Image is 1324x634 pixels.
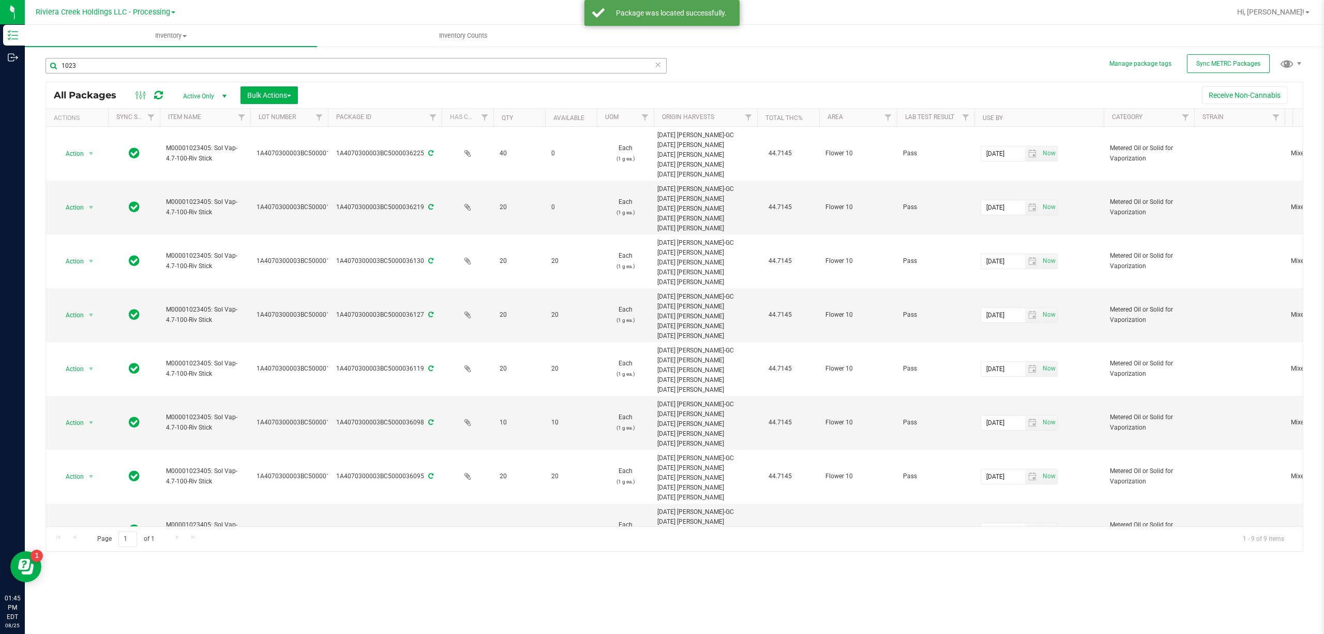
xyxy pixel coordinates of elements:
[257,202,344,212] span: 1A4070300003BC5000015062
[326,310,443,320] div: 1A4070300003BC5000036127
[257,525,344,535] span: 1A4070300003BC5000015062
[129,361,140,376] span: In Sync
[427,311,433,318] span: Sync from Compliance System
[326,149,443,158] div: 1A4070300003BC5000036225
[825,471,891,481] span: Flower 10
[129,200,140,214] span: In Sync
[903,525,968,535] span: Pass
[825,525,891,535] span: Flower 10
[500,256,539,266] span: 20
[551,149,591,158] span: 0
[166,251,244,271] span: M00001023405: Sol Vap-4.7-100-Riv Stick
[1025,469,1040,484] span: select
[46,58,667,73] input: Search Package ID, Item Name, SKU, Lot or Part Number...
[1040,523,1057,538] span: select
[326,202,443,212] div: 1A4070300003BC5000036219
[442,109,493,127] th: Has COA
[56,308,84,322] span: Action
[85,469,98,484] span: select
[551,310,591,320] span: 20
[1025,362,1040,376] span: select
[233,109,250,126] a: Filter
[603,305,648,325] span: Each
[880,109,897,126] a: Filter
[476,109,493,126] a: Filter
[85,200,98,215] span: select
[502,114,513,122] a: Qty
[605,113,619,121] a: UOM
[336,113,371,121] a: Package ID
[662,113,714,121] a: Origin Harvests
[905,113,954,121] a: Lab Test Result
[603,477,648,486] p: (1 g ea.)
[603,261,648,271] p: (1 g ea.)
[166,143,244,163] span: M00001023405: Sol Vap-4.7-100-Riv Stick
[551,525,591,535] span: 190
[657,160,754,170] div: [DATE] [PERSON_NAME]
[903,471,968,481] span: Pass
[166,305,244,325] span: M00001023405: Sol Vap-4.7-100-Riv Stick
[1040,254,1057,269] span: select
[603,154,648,164] p: (1 g ea.)
[957,109,974,126] a: Filter
[257,364,344,374] span: 1A4070300003BC5000015062
[500,202,539,212] span: 20
[129,523,140,537] span: In Sync
[1040,523,1058,538] span: Set Current date
[603,143,648,163] span: Each
[1040,254,1058,269] span: Set Current date
[427,257,433,264] span: Sync from Compliance System
[603,520,648,540] span: Each
[763,146,797,161] span: 44.7145
[551,364,591,374] span: 20
[427,365,433,372] span: Sync from Compliance System
[825,149,891,158] span: Flower 10
[129,146,140,160] span: In Sync
[1040,469,1058,484] span: Set Current date
[10,551,41,582] iframe: Resource center
[129,469,140,483] span: In Sync
[657,258,754,268] div: [DATE] [PERSON_NAME]
[5,594,20,622] p: 01:45 PM EDT
[1040,307,1058,322] span: Set Current date
[657,140,754,150] div: [DATE] [PERSON_NAME]
[85,362,98,376] span: select
[56,523,84,538] span: Action
[1202,113,1224,121] a: Strain
[85,146,98,161] span: select
[427,473,433,480] span: Sync from Compliance System
[903,149,968,158] span: Pass
[326,525,443,535] div: 1A4070300003BC5000035283
[657,365,754,375] div: [DATE] [PERSON_NAME]
[129,307,140,322] span: In Sync
[825,310,891,320] span: Flower 10
[129,415,140,430] span: In Sync
[1040,361,1058,376] span: Set Current date
[603,251,648,271] span: Each
[257,149,344,158] span: 1A4070300003BC5000015062
[657,331,754,341] div: [DATE] [PERSON_NAME]
[657,439,754,449] div: [DATE] [PERSON_NAME]
[610,8,732,18] div: Package was located successfully.
[551,256,591,266] span: 20
[1025,200,1040,215] span: select
[56,362,84,376] span: Action
[657,453,754,463] div: [DATE] [PERSON_NAME]-GC
[657,507,754,517] div: [DATE] [PERSON_NAME]-GC
[1040,200,1058,215] span: Set Current date
[603,369,648,379] p: (1 g ea.)
[1040,469,1057,484] span: select
[129,254,140,268] span: In Sync
[500,364,539,374] span: 20
[427,203,433,211] span: Sync from Compliance System
[36,8,170,17] span: Riviera Creek Holdings LLC - Processing
[25,31,317,40] span: Inventory
[657,419,754,429] div: [DATE] [PERSON_NAME]
[1025,254,1040,269] span: select
[259,113,296,121] a: Lot Number
[903,418,968,427] span: Pass
[257,471,344,481] span: 1A4070300003BC5000015062
[1040,308,1057,322] span: select
[85,308,98,322] span: select
[1110,520,1188,540] span: Metered Oil or Solid for Vaporization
